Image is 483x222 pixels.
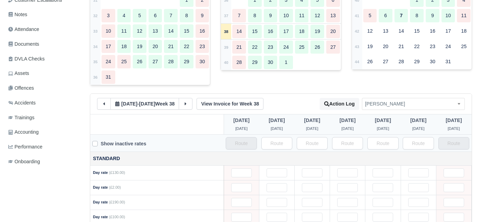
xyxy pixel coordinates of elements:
[164,40,178,53] div: 21
[341,126,354,131] span: 2 weeks ago
[93,75,98,79] strong: 36
[310,25,324,38] div: 19
[248,9,262,22] div: 8
[379,55,392,68] div: 27
[93,29,98,33] strong: 33
[355,14,359,18] strong: 41
[403,137,434,149] input: Route
[295,41,309,54] div: 25
[5,37,82,51] a: Documents
[197,98,263,110] a: View Invoice for Week 38
[441,9,455,22] div: 10
[235,126,248,131] span: 3 weeks ago
[410,40,424,53] div: 22
[457,9,471,22] div: 11
[410,9,424,22] div: 8
[133,55,146,68] div: 26
[269,118,285,123] span: 3 weeks ago
[93,170,108,175] strong: Day rate
[377,126,389,131] span: 2 weeks ago
[93,14,98,18] strong: 32
[355,45,359,49] strong: 43
[180,40,193,53] div: 22
[426,55,439,68] div: 30
[394,24,408,38] div: 14
[310,41,324,54] div: 26
[102,40,115,53] div: 17
[102,24,115,38] div: 10
[441,55,455,68] div: 31
[310,9,324,22] div: 12
[271,126,283,131] span: 3 weeks ago
[446,118,462,123] span: 2 weeks ago
[264,41,278,54] div: 23
[264,25,278,38] div: 16
[8,114,34,122] span: Trainings
[379,9,392,22] div: 6
[196,9,209,22] div: 9
[410,24,424,38] div: 15
[224,180,259,195] td: 2025-09-14 Not Editable
[363,9,377,22] div: 5
[149,40,162,53] div: 20
[8,99,36,107] span: Accidents
[362,98,465,110] span: Yuliyan Garev
[8,128,39,136] span: Accounting
[436,165,471,180] td: 2025-09-20 Not Editable
[332,137,363,149] input: Route
[109,200,125,204] span: (£190.00)
[117,24,131,38] div: 11
[224,45,228,49] strong: 39
[295,9,309,22] div: 11
[110,98,179,110] button: [DATE]-[DATE]Week 38
[326,41,340,54] div: 27
[457,24,471,38] div: 18
[224,14,228,18] strong: 37
[8,69,29,77] span: Assets
[93,185,108,189] strong: Day rate
[180,9,193,22] div: 8
[117,9,131,22] div: 4
[8,158,40,166] span: Onboarding
[232,25,246,38] div: 14
[232,41,246,54] div: 21
[133,40,146,53] div: 19
[149,24,162,38] div: 13
[133,9,146,22] div: 5
[279,25,293,38] div: 17
[226,137,257,149] input: Route
[121,101,137,107] span: 3 weeks ago
[5,111,82,124] a: Trainings
[412,126,425,131] span: 2 weeks ago
[93,156,120,161] strong: Standard
[279,9,293,22] div: 10
[363,24,377,38] div: 12
[109,215,125,219] span: (£100.00)
[5,52,82,66] a: DVLA Checks
[109,185,121,189] span: (£2.00)
[379,40,392,53] div: 20
[8,84,34,92] span: Offences
[448,126,460,131] span: 2 weeks ago
[224,30,228,34] strong: 38
[264,56,278,69] div: 30
[367,137,398,149] input: Route
[102,70,115,84] div: 31
[279,56,293,69] div: 1
[394,40,408,53] div: 21
[180,55,193,68] div: 29
[164,55,178,68] div: 28
[362,100,464,108] span: Yuliyan Garev
[224,60,228,65] strong: 40
[279,41,293,54] div: 24
[394,55,408,68] div: 28
[5,96,82,110] a: Accidents
[93,200,108,204] strong: Day rate
[248,25,262,38] div: 15
[457,40,471,53] div: 25
[8,11,27,19] span: Notes
[340,118,356,123] span: 2 weeks ago
[8,143,43,151] span: Performance
[196,40,209,53] div: 23
[297,137,328,149] input: Route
